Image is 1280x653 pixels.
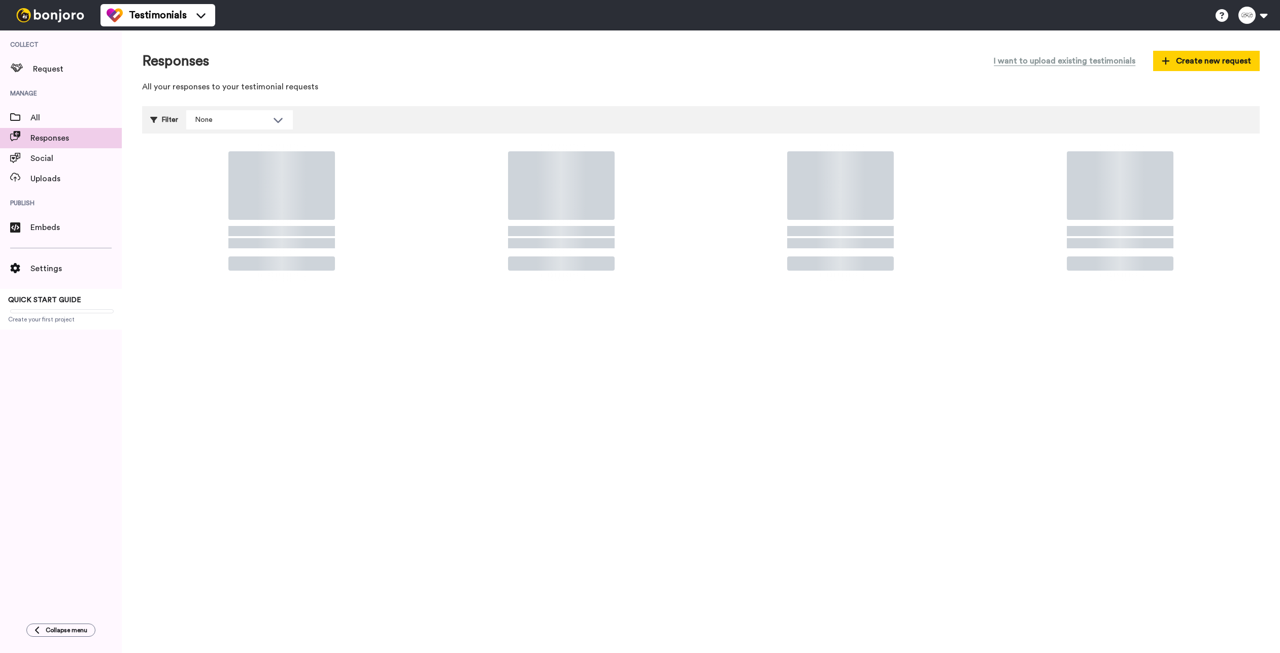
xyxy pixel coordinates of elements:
span: Create new request [1162,55,1251,67]
span: Settings [30,263,122,275]
span: Embeds [30,221,122,234]
span: QUICK START GUIDE [8,297,81,304]
span: Social [30,152,122,165]
span: Uploads [30,173,122,185]
span: Responses [30,132,122,144]
div: Filter [150,110,178,129]
button: Collapse menu [26,624,95,637]
button: I want to upload existing testimonials [986,51,1143,71]
span: Create your first project [8,315,114,323]
button: Create new request [1153,51,1260,71]
img: tm-color.svg [107,7,123,23]
span: Collapse menu [46,626,87,634]
div: None [195,115,268,125]
h1: Responses [142,53,209,69]
span: All [30,112,122,124]
span: Testimonials [129,8,187,22]
span: Request [33,63,122,75]
p: All your responses to your testimonial requests [142,81,1260,93]
img: bj-logo-header-white.svg [12,8,88,22]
